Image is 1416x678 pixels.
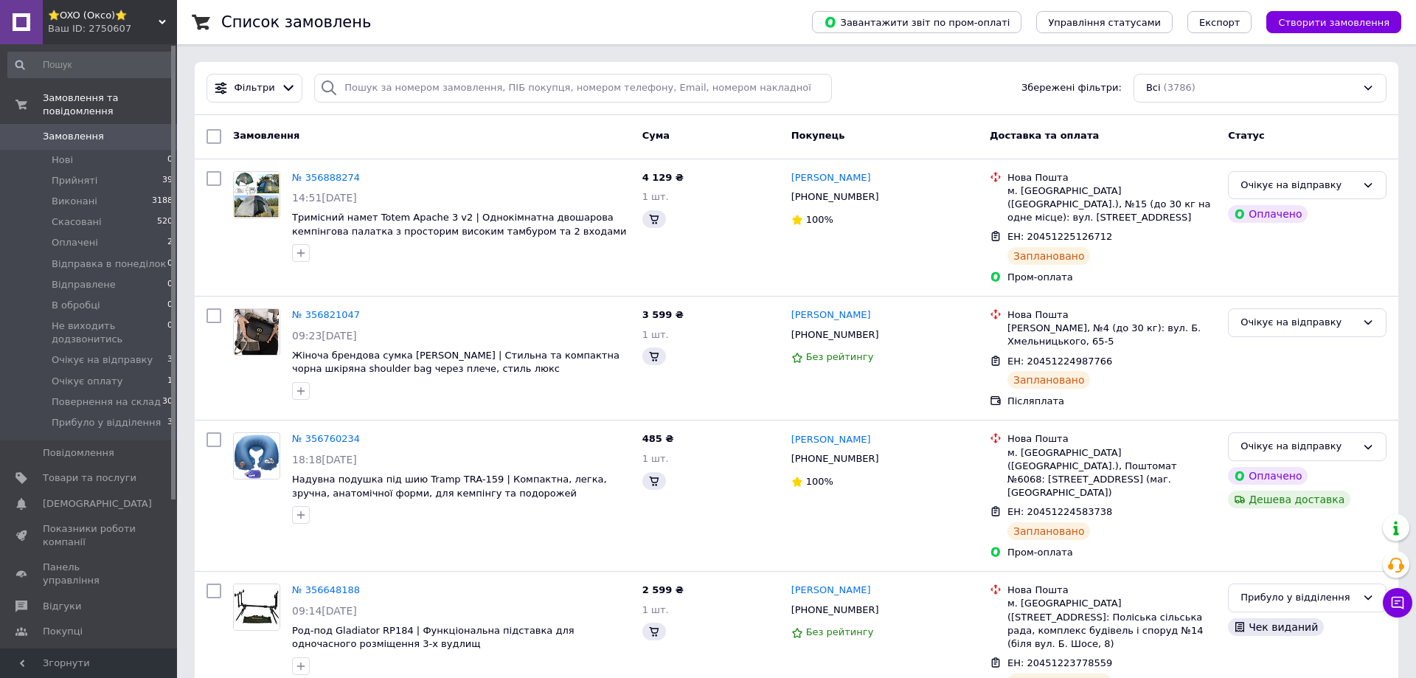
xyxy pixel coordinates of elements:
span: Нові [52,153,73,167]
span: Доставка та оплата [990,130,1099,141]
div: Чек виданий [1228,618,1324,636]
a: № 356821047 [292,309,360,320]
span: Збережені фільтри: [1021,81,1122,95]
span: 1 шт. [642,453,669,464]
span: Завантажити звіт по пром-оплаті [824,15,1010,29]
div: Нова Пошта [1007,171,1216,184]
div: Заплановано [1007,247,1091,265]
span: ЕН: 20451225126712 [1007,231,1112,242]
a: [PERSON_NAME] [791,433,871,447]
a: Надувна подушка під шию Tramp TRA-159 | Компактна, легка, зручна, анатомічної форми, для кемпінгу... [292,474,607,499]
a: [PERSON_NAME] [791,584,871,598]
div: Оплачено [1228,467,1308,485]
span: 09:14[DATE] [292,605,357,617]
div: Прибуло у відділення [1240,590,1356,606]
span: Без рейтингу [806,626,874,637]
a: № 356648188 [292,584,360,595]
span: Не виходить додзвонитись [52,319,167,346]
a: № 356888274 [292,172,360,183]
a: [PERSON_NAME] [791,171,871,185]
img: Фото товару [234,434,280,479]
span: 09:23[DATE] [292,330,357,342]
span: 30 [162,395,173,409]
span: [DEMOGRAPHIC_DATA] [43,497,152,511]
div: [PERSON_NAME], №4 (до 30 кг): вул. Б. Хмельницького, 65-5 [1007,322,1216,348]
span: ЕН: 20451223778559 [1007,657,1112,668]
span: Відправлене [52,278,116,291]
div: Оплачено [1228,205,1308,223]
div: м. [GEOGRAPHIC_DATA] ([GEOGRAPHIC_DATA].), Поштомат №6068: [STREET_ADDRESS] (маг. [GEOGRAPHIC_DATA]) [1007,446,1216,500]
h1: Список замовлень [221,13,371,31]
span: Повідомлення [43,446,114,460]
span: [PHONE_NUMBER] [791,329,879,340]
button: Завантажити звіт по пром-оплаті [812,11,1021,33]
span: Товари та послуги [43,471,136,485]
span: 3188 [152,195,173,208]
span: Очікує на відправку [52,353,153,367]
div: м. [GEOGRAPHIC_DATA] ([STREET_ADDRESS]: Поліська сільська рада, комплекс будівель і споруд №14 (б... [1007,597,1216,651]
span: Очікує оплату [52,375,122,388]
span: Прийняті [52,174,97,187]
span: [PHONE_NUMBER] [791,191,879,202]
input: Пошук [7,52,174,78]
span: Експорт [1199,17,1240,28]
div: Заплановано [1007,522,1091,540]
div: Очікує на відправку [1240,178,1356,193]
div: Очікує на відправку [1240,439,1356,454]
span: 1 шт. [642,191,669,202]
span: Прибуло у відділення [52,416,161,429]
span: 0 [167,319,173,346]
div: м. [GEOGRAPHIC_DATA] ([GEOGRAPHIC_DATA].), №15 (до 30 кг на одне місце): вул. [STREET_ADDRESS] [1007,184,1216,225]
span: ЕН: 20451224987766 [1007,356,1112,367]
div: Післяплата [1007,395,1216,408]
input: Пошук за номером замовлення, ПІБ покупця, номером телефону, Email, номером накладної [314,74,832,103]
span: 0 [167,299,173,312]
span: 3 [167,416,173,429]
span: Відгуки [43,600,81,613]
span: 3 [167,353,173,367]
span: 39 [162,174,173,187]
span: [PHONE_NUMBER] [791,453,879,464]
a: Род-под Gladiator RP184 | Функціональна підставка для одночасного розміщення 3-х вудлищ [292,625,575,650]
div: Очікує на відправку [1240,315,1356,331]
span: Покупці [43,625,83,638]
span: Замовлення та повідомлення [43,91,177,118]
a: Фото товару [233,584,280,631]
span: Управління статусами [1048,17,1161,28]
a: Тримісний намет Totem Apache 3 v2 | Однокімнатна двошарова кемпінгова палатка з просторим високим... [292,212,626,237]
div: Пром-оплата [1007,271,1216,284]
a: № 356760234 [292,433,360,444]
img: Фото товару [234,584,280,630]
span: Покупець [791,130,845,141]
img: Фото товару [234,172,280,218]
a: [PERSON_NAME] [791,308,871,322]
span: 1 шт. [642,604,669,615]
div: Дешева доставка [1228,491,1350,508]
a: Жіноча брендова сумка [PERSON_NAME] | Стильна та компактна чорна шкіряна shoulder bag через плече... [292,350,619,375]
div: Нова Пошта [1007,308,1216,322]
span: 520 [157,215,173,229]
span: ЕН: 20451224583738 [1007,506,1112,517]
span: Оплачені [52,236,98,249]
span: 4 129 ₴ [642,172,684,183]
span: Замовлення [233,130,299,141]
span: 0 [167,153,173,167]
span: Cума [642,130,670,141]
span: 14:51[DATE] [292,192,357,204]
button: Управління статусами [1036,11,1173,33]
span: 3 599 ₴ [642,309,684,320]
span: Відправка в понеділок [52,257,166,271]
span: Всі [1146,81,1161,95]
button: Створити замовлення [1266,11,1401,33]
span: Замовлення [43,130,104,143]
span: 100% [806,476,833,487]
span: Виконані [52,195,97,208]
span: 0 [167,257,173,271]
span: 100% [806,214,833,225]
span: 485 ₴ [642,433,674,444]
span: ⭐OXO (Оксо)⭐ [48,9,159,22]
